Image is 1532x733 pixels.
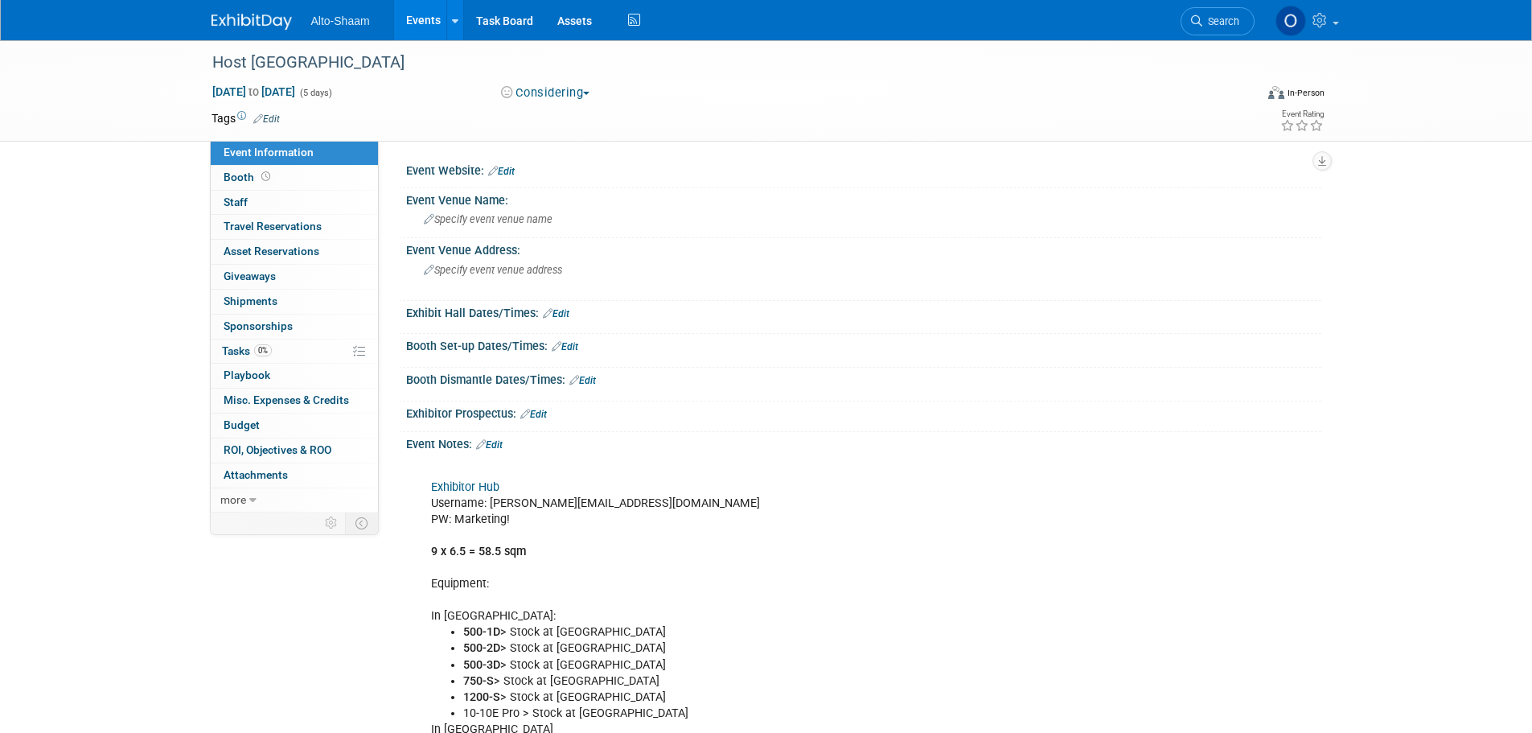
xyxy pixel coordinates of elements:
span: Event Information [224,146,314,159]
span: to [246,85,261,98]
div: Booth Dismantle Dates/Times: [406,368,1321,389]
b: 500-2D [463,641,500,655]
a: Event Information [211,141,378,165]
span: 0% [254,344,272,356]
a: Edit [520,409,547,420]
div: In-Person [1287,87,1325,99]
a: Misc. Expenses & Credits [211,389,378,413]
li: > Stock at [GEOGRAPHIC_DATA] [463,657,1135,673]
li: > Stock at [GEOGRAPHIC_DATA] [463,640,1135,657]
span: Misc. Expenses & Credits [224,393,349,406]
button: Considering [495,84,596,101]
td: Personalize Event Tab Strip [318,513,346,533]
a: more [211,488,378,513]
a: Edit [253,113,280,125]
img: ExhibitDay [212,14,292,30]
a: Attachments [211,463,378,488]
div: Event Notes: [406,432,1321,453]
span: Attachments [224,468,288,481]
a: ROI, Objectives & ROO [211,439,378,463]
span: Travel Reservations [224,220,322,233]
img: Format-Inperson.png [1268,86,1284,99]
a: Budget [211,414,378,438]
a: Giveaways [211,265,378,289]
a: Search [1181,7,1255,35]
span: Search [1202,15,1239,27]
div: Event Format [1160,84,1325,108]
span: Asset Reservations [224,245,319,257]
td: Toggle Event Tabs [345,513,378,533]
a: Edit [552,341,578,352]
a: Asset Reservations [211,240,378,264]
span: Specify event venue address [424,264,562,276]
span: Booth [224,171,273,183]
b: 500-3D [463,658,500,672]
li: > Stock at [GEOGRAPHIC_DATA] [463,624,1135,640]
div: Exhibitor Prospectus: [406,402,1321,422]
span: Alto-Shaam [311,14,370,27]
a: Booth [211,166,378,190]
span: Staff [224,196,248,208]
span: Booth not reserved yet [258,171,273,183]
td: Tags [212,110,280,126]
a: Exhibitor Hub [431,480,499,494]
a: Playbook [211,364,378,388]
div: Booth Set-up Dates/Times: [406,334,1321,355]
span: Giveaways [224,270,276,282]
img: Olivia Strasser [1275,6,1306,36]
b: 9 x 6.5 = 58.5 sqm [431,545,526,558]
a: Edit [476,439,503,451]
a: Edit [569,375,596,386]
li: > Stock at [GEOGRAPHIC_DATA] [463,690,1135,706]
b: 1200-S [463,690,500,704]
div: Event Website: [406,159,1321,179]
li: 10-10E Pro > Stock at [GEOGRAPHIC_DATA] [463,706,1135,722]
b: 500-1D [463,625,500,639]
span: Shipments [224,294,277,307]
div: Event Venue Address: [406,238,1321,258]
a: Shipments [211,290,378,314]
span: Sponsorships [224,319,293,332]
li: > Stock at [GEOGRAPHIC_DATA] [463,673,1135,690]
div: Host [GEOGRAPHIC_DATA] [207,48,1230,77]
div: Event Venue Name: [406,188,1321,208]
span: Budget [224,418,260,431]
a: Sponsorships [211,315,378,339]
div: Event Rating [1280,110,1324,118]
span: more [220,493,246,506]
a: Edit [543,308,569,319]
a: Edit [488,166,515,177]
a: Travel Reservations [211,215,378,239]
span: Specify event venue name [424,213,552,225]
span: Tasks [222,344,272,357]
b: 750-S [463,674,494,688]
div: Exhibit Hall Dates/Times: [406,301,1321,322]
span: ROI, Objectives & ROO [224,443,331,456]
span: [DATE] [DATE] [212,84,296,99]
span: (5 days) [298,88,332,98]
span: Playbook [224,369,270,381]
a: Tasks0% [211,340,378,364]
a: Staff [211,191,378,215]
